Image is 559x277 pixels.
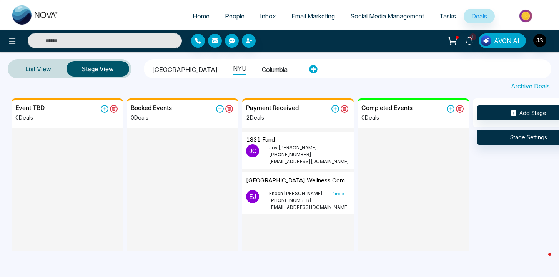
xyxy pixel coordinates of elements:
a: 1 [460,33,479,47]
li: [GEOGRAPHIC_DATA] [152,62,218,75]
p: 0 Deals [131,113,172,122]
p: J C [246,144,259,157]
img: Nova CRM Logo [12,5,58,25]
h5: Booked Events [131,104,172,112]
small: + 1 more [330,191,344,196]
a: Deals [464,9,495,23]
p: [PHONE_NUMBER] [269,151,350,158]
iframe: Intercom live chat [533,251,551,269]
span: People [225,12,245,20]
a: Archive Deals [511,82,550,91]
button: AVON AI [479,33,526,48]
button: Stage View [67,61,129,77]
p: 0 Deals [15,113,45,122]
p: 1831 Fund [246,135,275,144]
li: Columbia [262,62,288,75]
li: NYU [233,61,246,75]
a: Tasks [432,9,464,23]
a: Social Media Management [343,9,432,23]
p: [GEOGRAPHIC_DATA] Wellness Committee [246,176,350,185]
a: Home [185,9,217,23]
a: People [217,9,252,23]
img: Market-place.gif [499,7,554,25]
span: Email Marketing [291,12,335,20]
p: Joy [PERSON_NAME] [269,144,350,151]
p: [PHONE_NUMBER] [269,197,350,204]
span: Tasks [439,12,456,20]
span: Social Media Management [350,12,424,20]
span: Home [193,12,210,20]
span: Deals [471,12,487,20]
p: E J [246,190,259,203]
span: Inbox [260,12,276,20]
span: 1 [469,33,476,40]
p: 0 Deals [361,113,413,122]
a: Email Marketing [284,9,343,23]
h5: Event TBD [15,104,45,112]
a: Inbox [252,9,284,23]
p: [EMAIL_ADDRESS][DOMAIN_NAME] [269,204,350,211]
p: 2 Deals [246,113,299,122]
a: List View [10,60,67,78]
span: AVON AI [494,36,519,45]
img: Lead Flow [481,35,491,46]
p: Enoch [PERSON_NAME] [269,190,350,197]
img: User Avatar [533,34,546,47]
h5: Payment Received [246,104,299,112]
p: [EMAIL_ADDRESS][DOMAIN_NAME] [269,158,350,165]
h5: Completed Events [361,104,413,112]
